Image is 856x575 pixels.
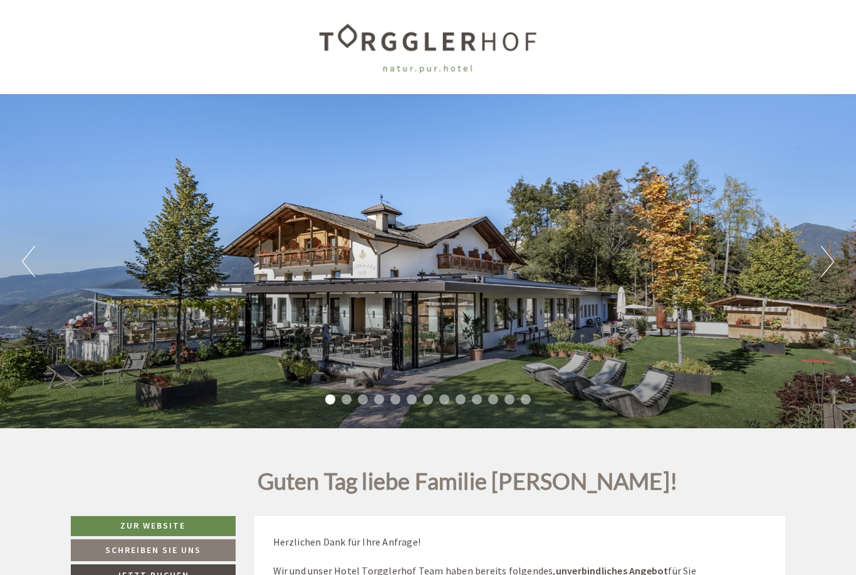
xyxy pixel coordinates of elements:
h1: Guten Tag liebe Familie [PERSON_NAME]! [258,469,678,500]
a: Schreiben Sie uns [71,539,236,561]
button: Previous [22,246,35,277]
a: Zur Website [71,516,236,536]
button: Next [821,246,834,277]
